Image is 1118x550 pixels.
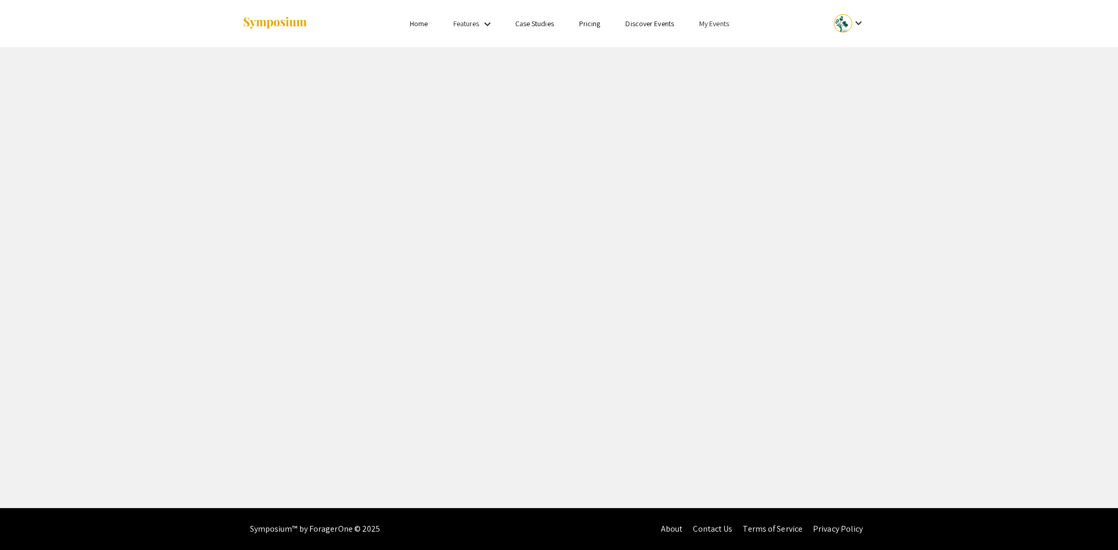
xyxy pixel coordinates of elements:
[453,19,480,28] a: Features
[699,19,729,28] a: My Events
[579,19,601,28] a: Pricing
[250,508,381,550] div: Symposium™ by ForagerOne © 2025
[242,16,308,30] img: Symposium by ForagerOne
[743,523,802,534] a: Terms of Service
[661,523,683,534] a: About
[625,19,674,28] a: Discover Events
[693,523,732,534] a: Contact Us
[823,12,876,35] button: Expand account dropdown
[813,523,863,534] a: Privacy Policy
[515,19,554,28] a: Case Studies
[852,17,865,29] mat-icon: Expand account dropdown
[410,19,428,28] a: Home
[481,18,494,30] mat-icon: Expand Features list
